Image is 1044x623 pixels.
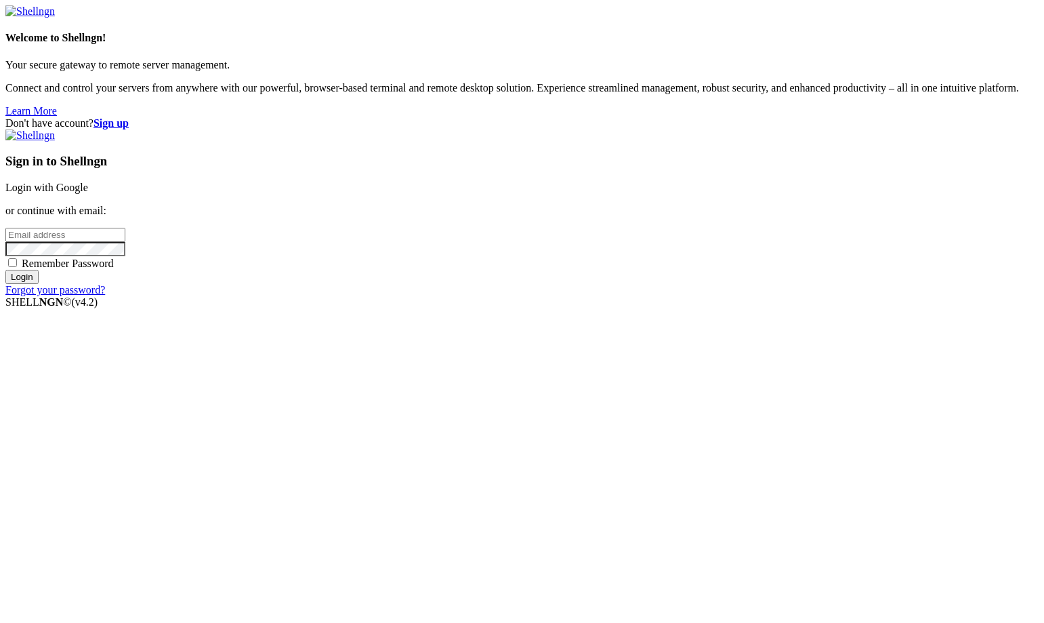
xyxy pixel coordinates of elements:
p: or continue with email: [5,205,1039,217]
span: Remember Password [22,258,114,269]
a: Forgot your password? [5,284,105,296]
p: Your secure gateway to remote server management. [5,59,1039,71]
input: Email address [5,228,125,242]
a: Sign up [93,117,129,129]
b: NGN [39,296,64,308]
h4: Welcome to Shellngn! [5,32,1039,44]
p: Connect and control your servers from anywhere with our powerful, browser-based terminal and remo... [5,82,1039,94]
span: 4.2.0 [72,296,98,308]
input: Remember Password [8,258,17,267]
a: Login with Google [5,182,88,193]
span: SHELL © [5,296,98,308]
div: Don't have account? [5,117,1039,129]
img: Shellngn [5,5,55,18]
input: Login [5,270,39,284]
h3: Sign in to Shellngn [5,154,1039,169]
img: Shellngn [5,129,55,142]
a: Learn More [5,105,57,117]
